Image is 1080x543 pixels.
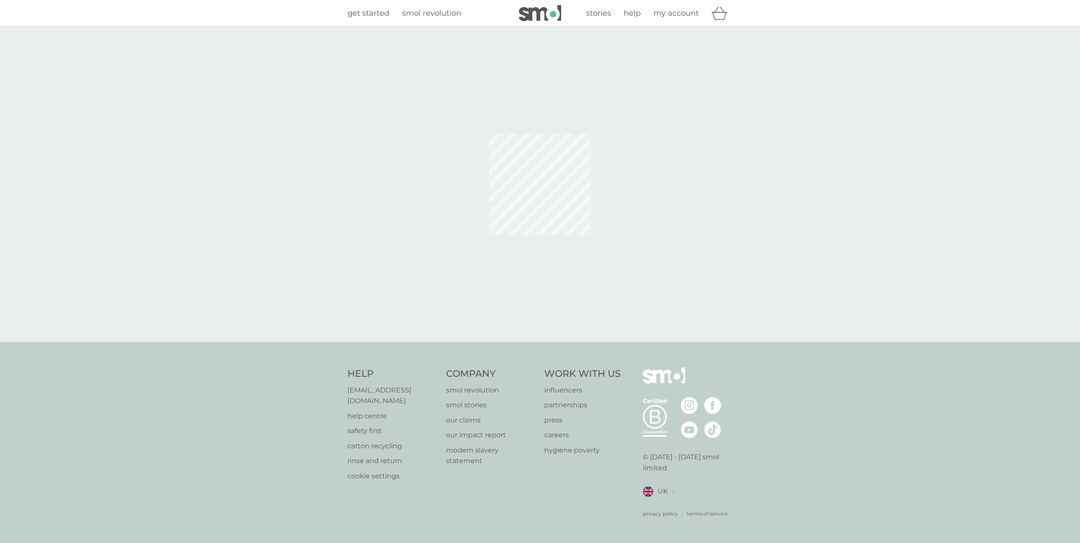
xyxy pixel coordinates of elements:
span: my account [653,8,699,18]
a: stories [586,7,611,19]
span: help [624,8,641,18]
img: UK flag [643,486,653,497]
a: careers [544,430,621,441]
span: UK [658,486,668,497]
h4: Company [446,367,536,381]
img: smol [519,5,561,21]
a: smol revolution [446,385,536,396]
img: select a new location [672,489,675,494]
p: © [DATE] - [DATE] smol limited [643,452,733,473]
span: get started [347,8,389,18]
img: smol [643,367,685,396]
img: visit the smol Tiktok page [704,421,721,438]
a: help centre [347,411,438,422]
h4: Work With Us [544,367,621,381]
a: safety first [347,425,438,436]
img: visit the smol Facebook page [704,397,721,414]
a: our impact report [446,430,536,441]
a: my account [653,7,699,19]
a: get started [347,7,389,19]
a: terms of service [687,510,727,518]
img: visit the smol Youtube page [681,421,698,438]
a: modern slavery statement [446,445,536,466]
img: visit the smol Instagram page [681,397,698,414]
a: cookie settings [347,471,438,482]
a: partnerships [544,400,621,411]
a: smol revolution [402,7,461,19]
a: press [544,415,621,426]
a: privacy policy [643,510,678,518]
a: rinse and return [347,455,438,466]
a: [EMAIL_ADDRESS][DOMAIN_NAME] [347,385,438,406]
a: help [624,7,641,19]
a: our claims [446,415,536,426]
a: hygiene poverty [544,445,621,456]
a: influencers [544,385,621,396]
div: basket [711,5,733,22]
span: smol revolution [402,8,461,18]
h4: Help [347,367,438,381]
span: stories [586,8,611,18]
a: carton recycling [347,441,438,452]
a: smol stories [446,400,536,411]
